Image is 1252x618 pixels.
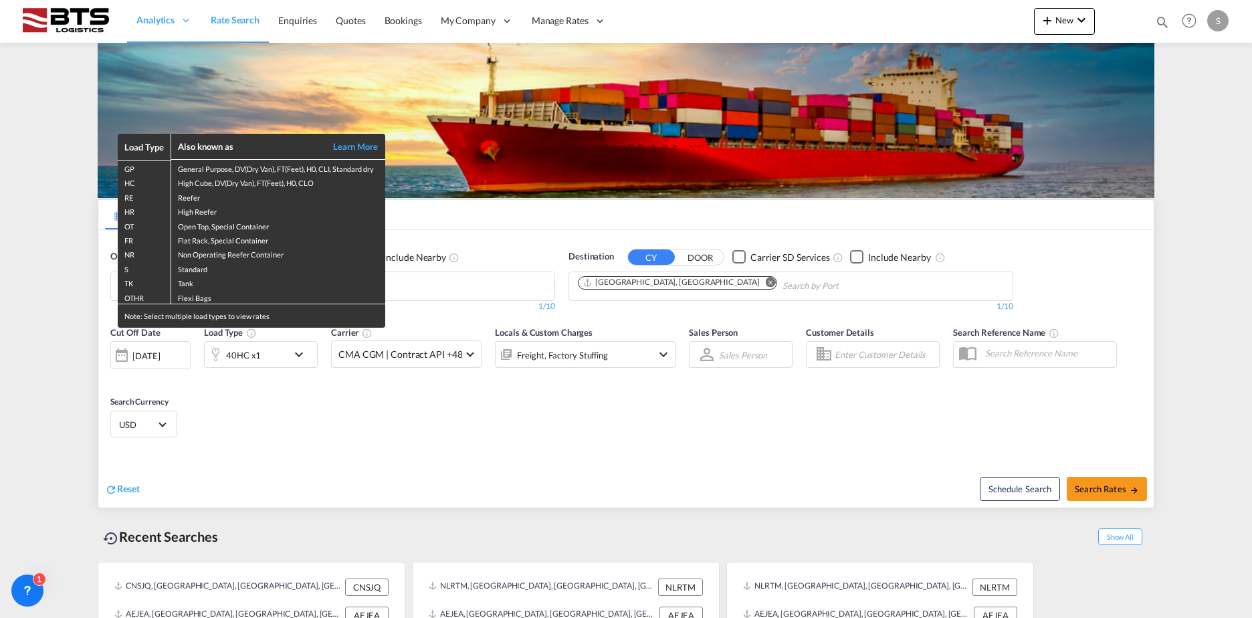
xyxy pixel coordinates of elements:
td: OTHR [118,290,171,304]
th: Load Type [118,134,171,160]
td: FR [118,232,171,246]
td: Tank [171,275,385,289]
td: High Cube, DV(Dry Van), FT(Feet), H0, CLO [171,175,385,189]
td: Non Operating Reefer Container [171,246,385,260]
td: Flexi Bags [171,290,385,304]
td: RE [118,189,171,203]
td: S [118,261,171,275]
td: TK [118,275,171,289]
div: Also known as [178,140,318,152]
td: NR [118,246,171,260]
a: Learn More [318,140,379,152]
div: Note: Select multiple load types to view rates [118,304,385,328]
td: GP [118,160,171,175]
td: Flat Rack, Special Container [171,232,385,246]
td: Reefer [171,189,385,203]
td: Standard [171,261,385,275]
td: High Reefer [171,203,385,217]
td: Open Top, Special Container [171,218,385,232]
td: General Purpose, DV(Dry Van), FT(Feet), H0, CLI, Standard dry [171,160,385,175]
td: HC [118,175,171,189]
td: OT [118,218,171,232]
td: HR [118,203,171,217]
